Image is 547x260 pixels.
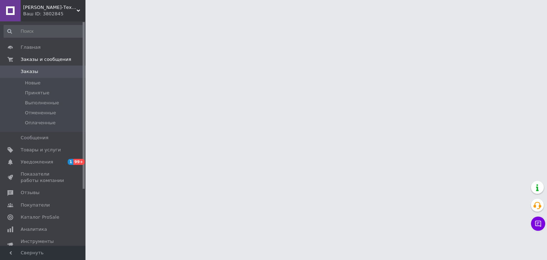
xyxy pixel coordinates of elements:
[25,120,56,126] span: Оплаченные
[531,217,545,231] button: Чат с покупателем
[23,11,85,17] div: Ваш ID: 3802845
[21,202,50,208] span: Покупатели
[25,100,59,106] span: Выполненные
[23,4,77,11] span: Фокс-Тех - изделия из металла
[21,44,41,51] span: Главная
[4,25,84,38] input: Поиск
[21,226,47,233] span: Аналитика
[21,238,66,251] span: Инструменты вебмастера и SEO
[25,110,56,116] span: Отмененные
[21,214,59,220] span: Каталог ProSale
[68,159,73,165] span: 1
[73,159,85,165] span: 99+
[25,80,41,86] span: Новые
[21,189,40,196] span: Отзывы
[21,159,53,165] span: Уведомления
[21,171,66,184] span: Показатели работы компании
[25,90,50,96] span: Принятые
[21,68,38,75] span: Заказы
[21,135,48,141] span: Сообщения
[21,56,71,63] span: Заказы и сообщения
[21,147,61,153] span: Товары и услуги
